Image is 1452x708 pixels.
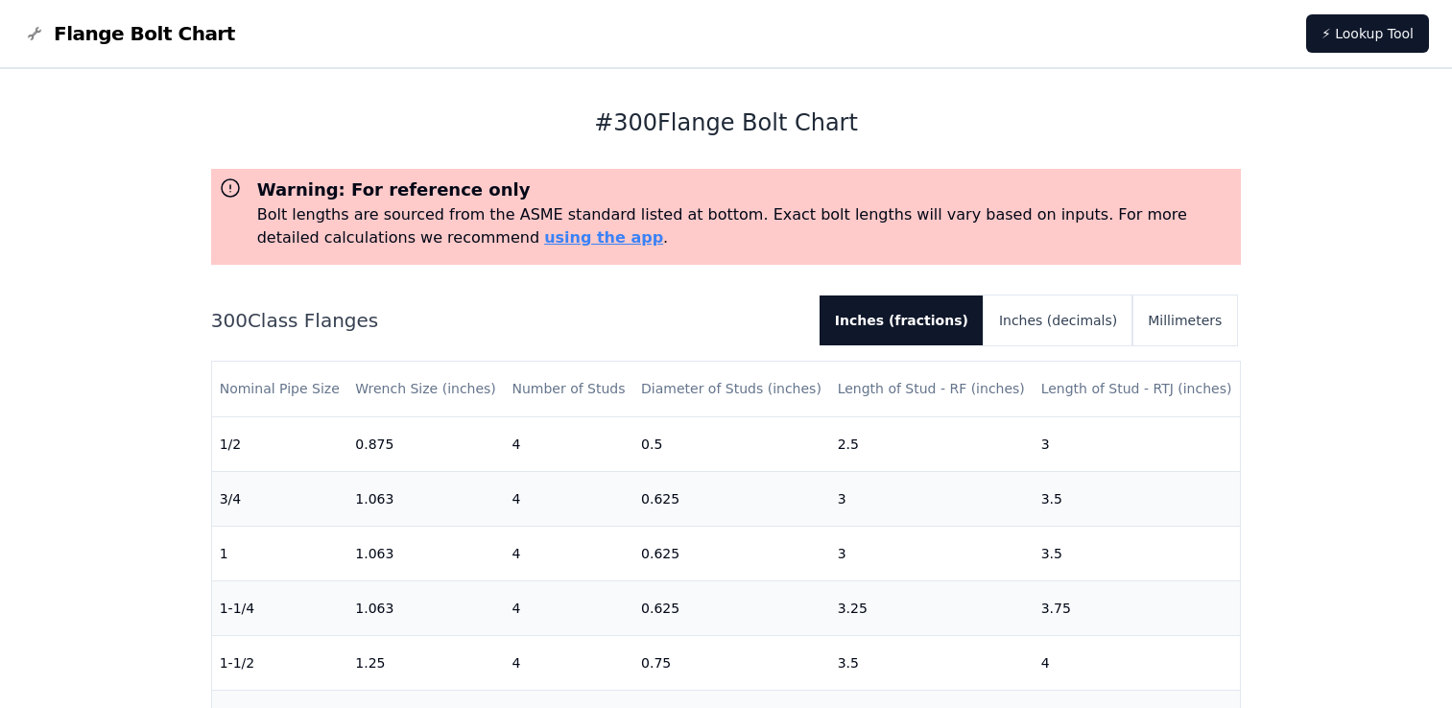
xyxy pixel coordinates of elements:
td: 2.5 [830,416,1034,471]
th: Nominal Pipe Size [212,362,348,416]
th: Wrench Size (inches) [347,362,504,416]
th: Diameter of Studs (inches) [633,362,830,416]
td: 0.625 [633,471,830,526]
td: 3.25 [830,580,1034,635]
h3: Warning: For reference only [257,177,1234,203]
th: Number of Studs [504,362,633,416]
th: Length of Stud - RTJ (inches) [1034,362,1241,416]
td: 0.625 [633,526,830,580]
td: 1.25 [347,635,504,690]
span: Flange Bolt Chart [54,20,235,47]
h1: # 300 Flange Bolt Chart [211,107,1242,138]
a: Flange Bolt Chart LogoFlange Bolt Chart [23,20,235,47]
td: 4 [504,580,633,635]
td: 3.75 [1034,580,1241,635]
td: 1.063 [347,580,504,635]
h2: 300 Class Flanges [211,307,804,334]
td: 3.5 [1034,526,1241,580]
th: Length of Stud - RF (inches) [830,362,1034,416]
a: using the app [544,228,663,247]
td: 4 [504,471,633,526]
td: 1.063 [347,526,504,580]
td: 3.5 [1034,471,1241,526]
td: 0.75 [633,635,830,690]
td: 1-1/2 [212,635,348,690]
td: 3 [830,526,1034,580]
button: Inches (decimals) [984,295,1132,345]
td: 4 [504,526,633,580]
button: Inches (fractions) [820,295,984,345]
td: 3/4 [212,471,348,526]
td: 0.625 [633,580,830,635]
td: 4 [1034,635,1241,690]
td: 3 [1034,416,1241,471]
td: 1.063 [347,471,504,526]
td: 1-1/4 [212,580,348,635]
td: 3.5 [830,635,1034,690]
button: Millimeters [1132,295,1237,345]
td: 0.5 [633,416,830,471]
td: 3 [830,471,1034,526]
td: 4 [504,635,633,690]
td: 0.875 [347,416,504,471]
td: 4 [504,416,633,471]
td: 1 [212,526,348,580]
td: 1/2 [212,416,348,471]
p: Bolt lengths are sourced from the ASME standard listed at bottom. Exact bolt lengths will vary ba... [257,203,1234,249]
a: ⚡ Lookup Tool [1306,14,1429,53]
img: Flange Bolt Chart Logo [23,22,46,45]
